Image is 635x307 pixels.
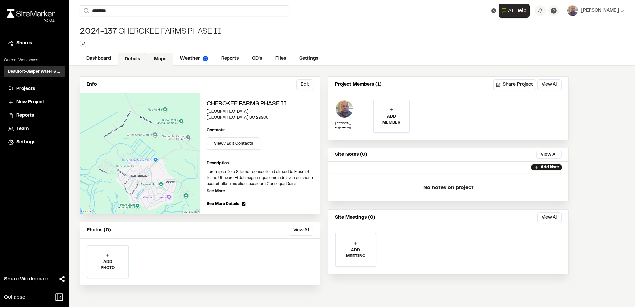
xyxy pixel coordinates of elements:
[207,137,260,150] button: View / Edit Contacts
[87,81,97,88] p: Info
[16,125,29,133] span: Team
[4,57,65,63] p: Current Workspace
[493,79,536,90] button: Share Project
[16,85,35,93] span: Projects
[207,100,313,109] h2: Cherokee Farms Phase II
[536,151,562,159] button: View All
[491,8,496,13] button: Clear text
[7,18,55,24] div: Oh geez...please don't...
[4,275,48,283] span: Share Workspace
[207,201,239,207] span: See More Details
[16,112,34,119] span: Reports
[215,52,245,65] a: Reports
[335,151,367,158] p: Site Notes (0)
[147,53,173,66] a: Maps
[245,52,269,65] a: CD's
[581,7,619,14] span: [PERSON_NAME]
[16,40,32,47] span: Shares
[207,109,313,115] p: [GEOGRAPHIC_DATA]
[537,79,562,90] button: View All
[4,293,25,301] span: Collapse
[16,139,35,146] span: Settings
[80,27,221,37] div: Cherokee Farms Phase II
[335,126,354,130] p: Engineering Technician
[567,5,624,16] button: [PERSON_NAME]
[207,127,225,133] p: Contacts:
[335,81,382,88] p: Project Members (1)
[87,259,128,271] p: ADD PHOTO
[207,160,313,166] p: Description:
[80,40,87,47] button: Edit Tags
[508,7,527,15] span: AI Help
[293,52,325,65] a: Settings
[207,115,313,121] p: [GEOGRAPHIC_DATA] , SC 29906
[8,40,61,47] a: Shares
[8,125,61,133] a: Team
[269,52,293,65] a: Files
[7,9,55,18] img: rebrand.png
[541,164,559,170] p: Add Note
[334,177,563,198] p: No notes on project
[374,114,409,126] p: ADD MEMBER
[567,5,578,16] img: User
[296,79,313,90] button: Edit
[207,169,313,187] p: Loremipsu Dolo Sitamet consecte ad elitseddo Eiusm 4 te inc Utlabore Etdol magnaaliqua enimadm, v...
[16,99,44,106] span: New Project
[80,5,92,16] button: Search
[203,56,208,61] img: precipai.png
[336,247,376,259] p: ADD MEETING
[335,121,354,126] p: [PERSON_NAME]
[8,139,61,146] a: Settings
[8,85,61,93] a: Projects
[87,227,111,234] p: Photos (0)
[289,225,313,236] button: View All
[118,53,147,66] a: Details
[537,212,562,223] button: View All
[499,4,532,18] div: Open AI Assistant
[8,99,61,106] a: New Project
[173,52,215,65] a: Weather
[499,4,530,18] button: Open AI Assistant
[8,112,61,119] a: Reports
[80,27,117,37] span: 2024-137
[207,188,225,194] p: See More
[335,214,375,221] p: Site Meetings (0)
[8,69,61,75] h3: Beaufort-Jasper Water & Sewer Authority
[335,100,354,118] img: Matthew Giambrone
[80,52,118,65] a: Dashboard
